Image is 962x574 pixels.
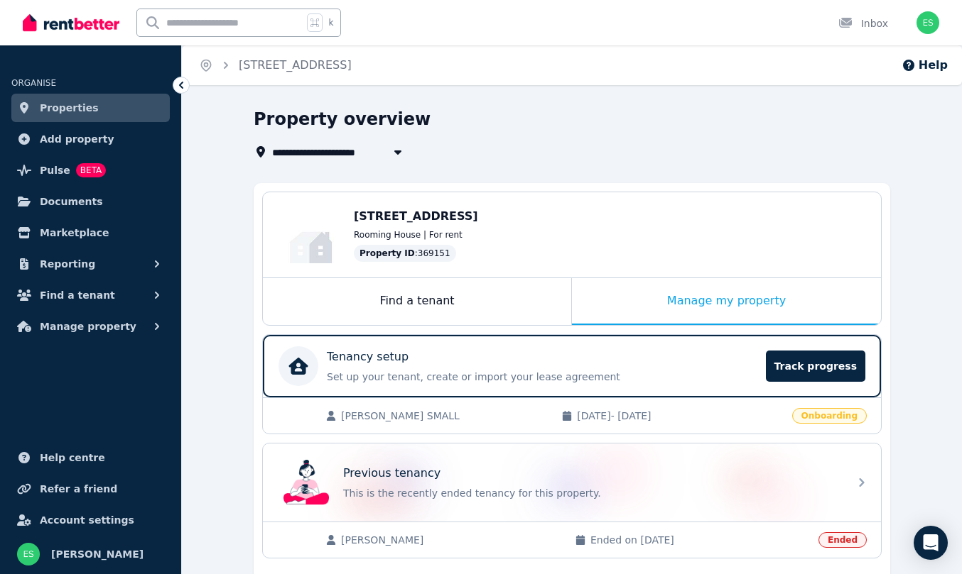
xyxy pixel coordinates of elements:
a: Tenancy setupSet up your tenant, create or import your lease agreementTrack progress [263,335,881,397]
p: Previous tenancy [343,465,441,482]
img: Previous tenancy [283,460,329,505]
img: Elena Schlyder [917,11,939,34]
span: Ended [818,532,867,548]
span: [STREET_ADDRESS] [354,209,478,223]
a: Add property [11,125,170,153]
p: Tenancy setup [327,348,409,365]
span: [DATE] - [DATE] [577,409,783,423]
span: Track progress [766,351,865,382]
span: ORGANISE [11,78,56,88]
p: This is the recently ended tenancy for this property. [343,486,841,500]
button: Manage property [11,312,170,341]
span: Refer a friend [40,480,117,497]
a: Help centre [11,443,170,472]
p: Set up your tenant, create or import your lease agreement [327,370,757,384]
a: Account settings [11,506,170,534]
span: Rooming House | For rent [354,229,463,241]
span: Manage property [40,318,136,335]
div: : 369151 [354,245,456,262]
span: Account settings [40,512,134,529]
span: [PERSON_NAME] [51,546,144,563]
h1: Property overview [254,108,431,131]
span: Marketplace [40,224,109,241]
span: Documents [40,193,103,210]
span: Onboarding [792,408,867,424]
span: Pulse [40,162,70,179]
a: Refer a friend [11,475,170,503]
nav: Breadcrumb [182,45,369,85]
span: Property ID [360,248,415,259]
a: Documents [11,187,170,216]
span: [PERSON_NAME] [341,533,561,547]
div: Open Intercom Messenger [914,526,948,560]
div: Inbox [838,16,888,31]
a: Marketplace [11,219,170,247]
a: Properties [11,94,170,122]
span: Find a tenant [40,287,115,304]
div: Manage my property [572,278,881,325]
a: Previous tenancyPrevious tenancyThis is the recently ended tenancy for this property. [263,443,881,521]
span: Help centre [40,449,105,466]
span: [PERSON_NAME] SMALL [341,409,547,423]
img: RentBetter [23,12,119,33]
a: PulseBETA [11,156,170,184]
button: Help [902,57,948,74]
button: Reporting [11,250,170,278]
button: Find a tenant [11,281,170,309]
span: k [328,17,333,28]
a: [STREET_ADDRESS] [239,58,352,72]
span: Reporting [40,255,95,272]
span: Ended on [DATE] [590,533,810,547]
img: Elena Schlyder [17,543,40,565]
span: BETA [76,163,106,177]
span: Add property [40,131,114,148]
span: Properties [40,99,99,116]
div: Find a tenant [263,278,571,325]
